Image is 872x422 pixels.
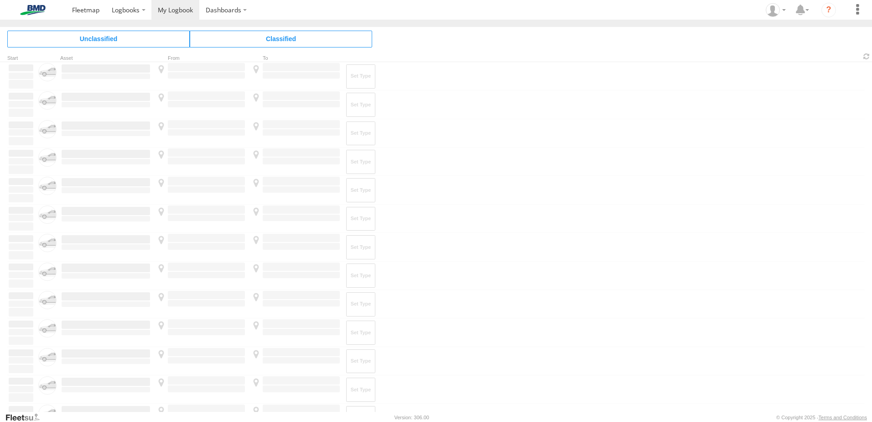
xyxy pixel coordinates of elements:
[9,5,57,15] img: bmd-logo.svg
[861,52,872,61] span: Refresh
[190,31,372,47] span: Click to view Classified Trips
[155,56,246,61] div: From
[7,31,190,47] span: Click to view Unclassified Trips
[7,56,35,61] div: Click to Sort
[763,3,789,17] div: Justine Paragreen
[819,415,867,420] a: Terms and Conditions
[776,415,867,420] div: © Copyright 2025 -
[250,56,341,61] div: To
[821,3,836,17] i: ?
[5,413,47,422] a: Visit our Website
[394,415,429,420] div: Version: 306.00
[60,56,151,61] div: Asset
